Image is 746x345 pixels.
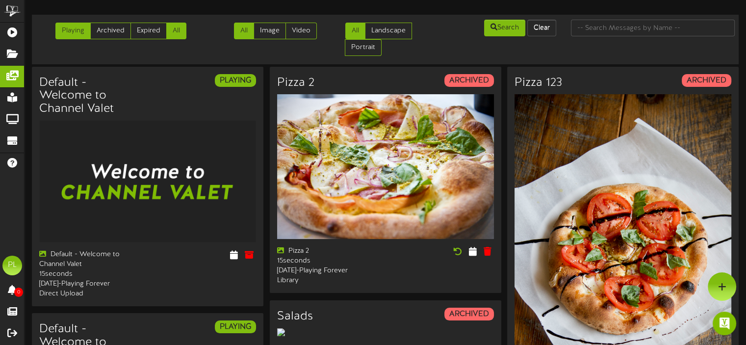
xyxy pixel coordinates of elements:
div: Pizza 2 [277,246,378,256]
div: 15 seconds [277,256,378,266]
strong: ARCHIVED [687,76,726,85]
div: Library [277,276,378,286]
a: Image [254,23,286,39]
div: [DATE] - Playing Forever [277,266,378,276]
strong: ARCHIVED [449,310,489,318]
div: PL [2,256,22,275]
a: Expired [130,23,167,39]
img: 254bd379-e37f-42f1-99e9-b74dc6b58982bddc2f4a-f7b8-4fe6-b0e6-d22d1c871bd3.jpeg [277,94,494,239]
div: Direct Upload [39,289,140,299]
h3: Salads [277,310,313,323]
div: Open Intercom Messenger [713,312,736,335]
button: Clear [527,20,556,36]
a: All [345,23,365,39]
div: 15 seconds [39,269,140,279]
h3: Pizza 123 [514,77,562,89]
img: a7399033-8c2e-47c0-964b-923c71277185welcomecvimage.jpg [39,120,256,242]
a: Portrait [345,39,382,56]
strong: ARCHIVED [449,76,489,85]
a: Landscape [365,23,412,39]
a: Playing [55,23,91,39]
a: Video [285,23,317,39]
span: 0 [14,288,23,297]
img: 48e2414c-988b-4994-8c9b-1a6fd4acf2c9124317d9-aa39-4c79-8568-808abf4d481a.jpeg [277,328,285,336]
strong: PLAYING [220,322,251,331]
h3: Default - Welcome to Channel Valet [39,77,140,115]
div: Default - Welcome to Channel Valet [39,250,140,269]
h3: Pizza 2 [277,77,314,89]
div: [DATE] - Playing Forever [39,279,140,289]
button: Search [484,20,525,36]
a: Archived [90,23,131,39]
a: All [166,23,186,39]
input: -- Search Messages by Name -- [571,20,735,36]
a: All [234,23,254,39]
strong: PLAYING [220,76,251,85]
